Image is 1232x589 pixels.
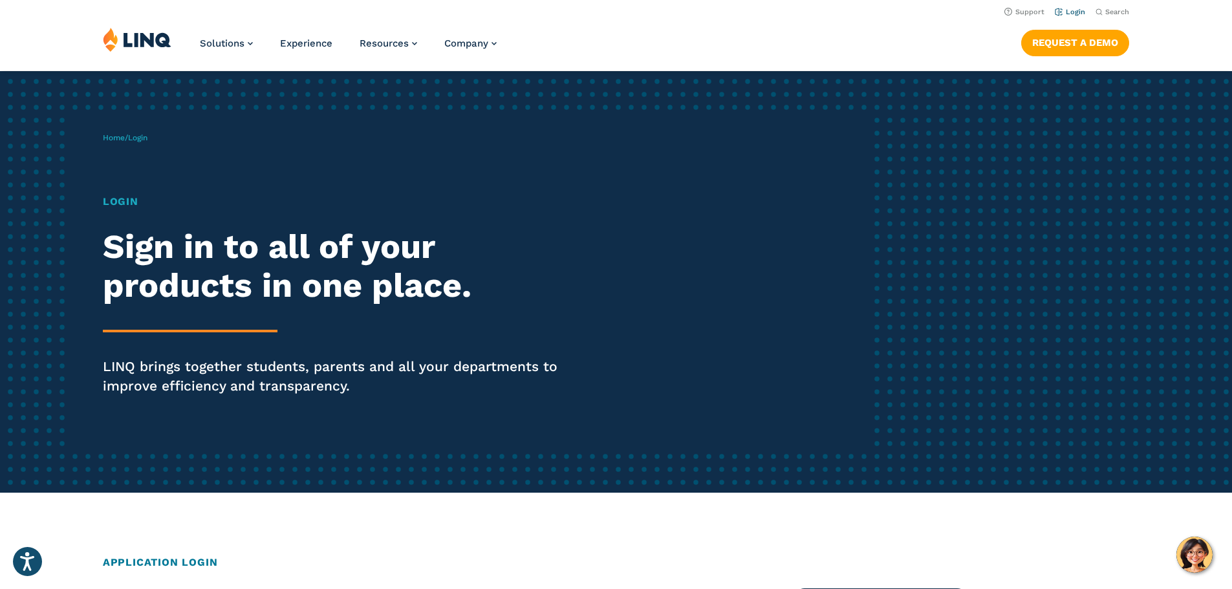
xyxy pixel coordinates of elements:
[200,37,253,49] a: Solutions
[1176,537,1213,573] button: Hello, have a question? Let’s chat.
[103,194,578,209] h1: Login
[360,37,409,49] span: Resources
[103,555,1129,570] h2: Application Login
[1021,30,1129,56] a: Request a Demo
[1105,8,1129,16] span: Search
[1021,27,1129,56] nav: Button Navigation
[103,357,578,396] p: LINQ brings together students, parents and all your departments to improve efficiency and transpa...
[200,37,244,49] span: Solutions
[103,133,147,142] span: /
[103,133,125,142] a: Home
[103,27,171,52] img: LINQ | K‑12 Software
[360,37,417,49] a: Resources
[280,37,332,49] a: Experience
[444,37,488,49] span: Company
[200,27,497,70] nav: Primary Navigation
[103,228,578,305] h2: Sign in to all of your products in one place.
[444,37,497,49] a: Company
[128,133,147,142] span: Login
[1055,8,1085,16] a: Login
[1004,8,1044,16] a: Support
[1096,7,1129,17] button: Open Search Bar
